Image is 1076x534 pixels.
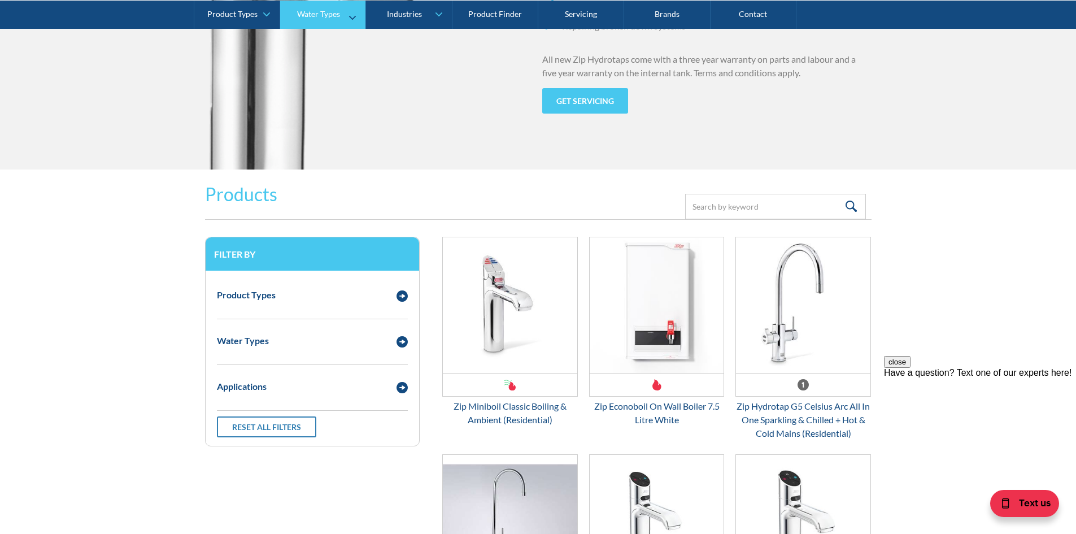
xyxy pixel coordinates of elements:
div: Water Types [297,9,340,19]
a: Zip Hydrotap G5 Celsius Arc All In One Sparkling & Chilled + Hot & Cold Mains (Residential)Zip Hy... [735,237,871,440]
a: Zip Miniboil Classic Boiling & Ambient (Residential)Zip Miniboil Classic Boiling & Ambient (Resid... [442,237,578,427]
a: Get servicing [542,88,628,114]
iframe: podium webchat widget bubble [963,477,1076,534]
div: Zip Econoboil On Wall Boiler 7.5 Litre White [589,400,725,427]
div: Product Types [217,288,276,302]
h3: Filter by [214,249,411,259]
div: Water Types [217,334,269,348]
iframe: podium webchat widget prompt [884,356,1076,492]
input: Search by keyword [685,194,866,219]
h2: Products [205,181,277,208]
div: Zip Hydrotap G5 Celsius Arc All In One Sparkling & Chilled + Hot & Cold Mains (Residential) [735,400,871,440]
img: Zip Hydrotap G5 Celsius Arc All In One Sparkling & Chilled + Hot & Cold Mains (Residential) [736,237,870,373]
a: Zip Econoboil On Wall Boiler 7.5 Litre WhiteZip Econoboil On Wall Boiler 7.5 Litre White [589,237,725,427]
div: Applications [217,380,267,393]
img: Zip Miniboil Classic Boiling & Ambient (Residential) [443,237,577,373]
div: Product Types [207,9,258,19]
div: Zip Miniboil Classic Boiling & Ambient (Residential) [442,400,578,427]
img: Zip Econoboil On Wall Boiler 7.5 Litre White [590,237,724,373]
p: All new Zip Hydrotaps come with a three year warranty on parts and labour and a five year warrant... [542,53,871,80]
div: Industries [387,9,422,19]
a: Reset all filters [217,416,316,437]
